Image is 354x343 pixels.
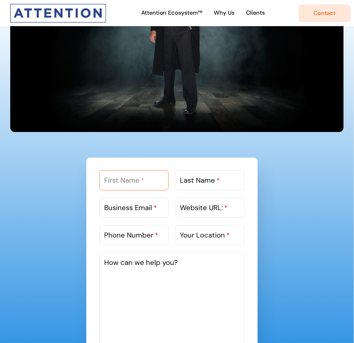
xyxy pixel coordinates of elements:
[212,6,237,20] a: Why Us
[244,6,267,20] a: Clients
[104,230,158,241] label: Phone Number
[141,8,203,18] span: Attention Ecosystem™
[10,3,106,11] a: Attention-Only-Logo-300wide
[214,8,235,18] span: Why Us
[108,2,299,25] nav: Main Menu Desktop
[180,203,227,213] label: Website URL:
[246,8,265,18] span: Clients
[104,175,144,186] label: First Name
[10,4,106,23] img: Attention Interactive Logo
[180,175,220,186] label: Last Name
[180,230,230,241] label: Your Location
[299,4,351,22] a: Contact
[104,203,157,213] label: Business Email
[139,6,204,20] a: Attention Ecosystem™
[314,10,336,17] span: Contact
[104,258,178,268] label: How can we help you?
